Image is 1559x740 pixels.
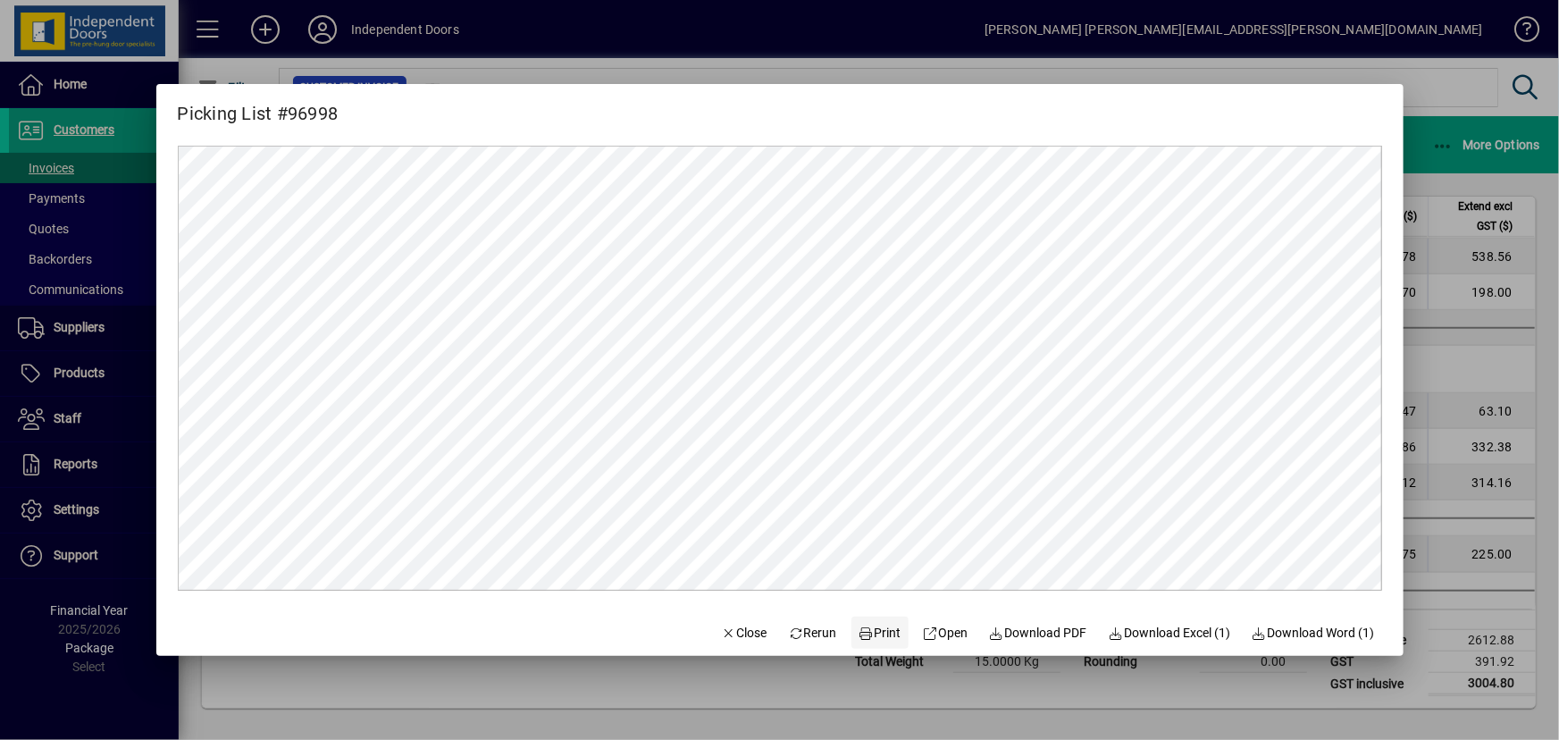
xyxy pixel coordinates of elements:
h2: Picking List #96998 [156,84,360,128]
button: Print [851,617,909,649]
span: Close [721,624,767,643]
button: Download Excel (1) [1102,617,1238,649]
a: Download PDF [982,617,1094,649]
span: Print [859,624,901,643]
button: Close [714,617,775,649]
span: Open [923,624,968,643]
span: Rerun [788,624,837,643]
a: Open [916,617,976,649]
button: Download Word (1) [1245,617,1382,649]
span: Download PDF [989,624,1087,643]
span: Download Word (1) [1252,624,1375,643]
span: Download Excel (1) [1109,624,1231,643]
